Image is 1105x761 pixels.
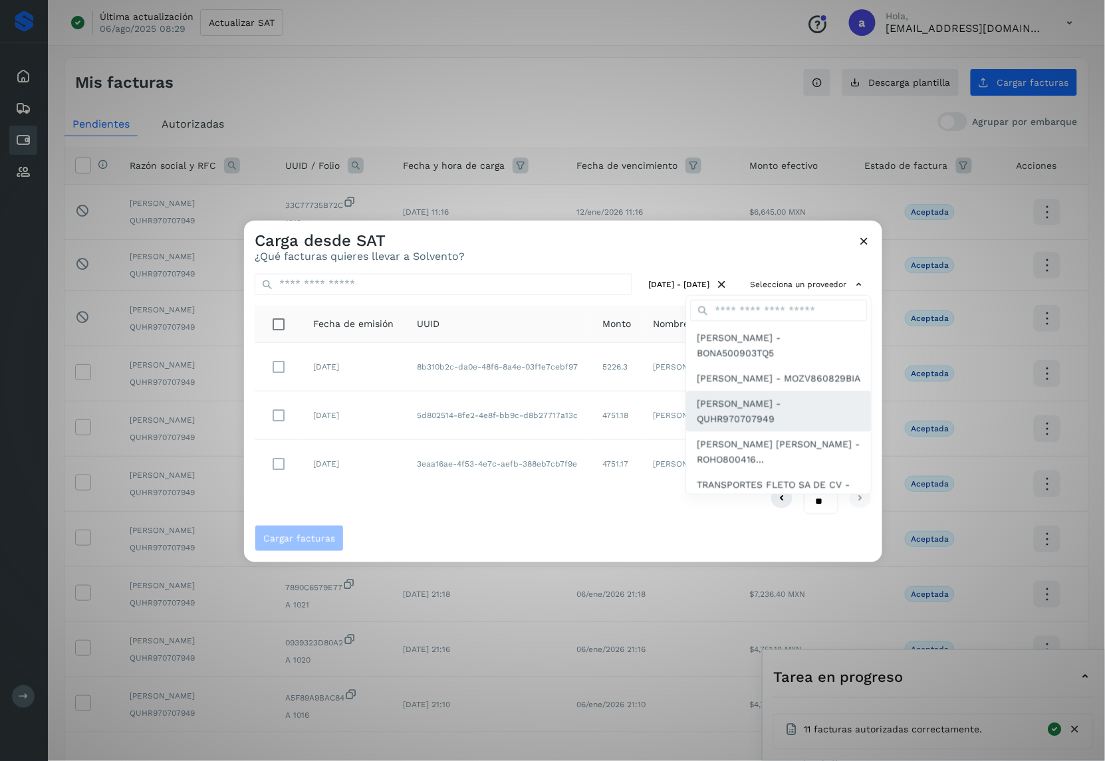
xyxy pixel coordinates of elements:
div: Rubén Quijano herrera - QUHR970707949 [686,391,871,431]
div: ADOLFO BOLIVAR NIÑO - BONA500903TQ5 [686,325,871,366]
span: [PERSON_NAME] [PERSON_NAME] - ROHO800416... [697,437,860,467]
span: [PERSON_NAME] - MOZV860829BIA [697,371,860,385]
span: TRANSPORTES FLETO SA DE CV - TFL050411VD... [697,477,860,507]
div: TRANSPORTES FLETO SA DE CV - TFL050411VD8 [686,472,871,512]
span: [PERSON_NAME] - BONA500903TQ5 [697,330,860,360]
div: ORLANDO RODRIGUEZ HERNANDEZ - ROHO800416NT9 [686,431,871,472]
div: VICENTE MORALES ZAVALA - MOZV860829BIA [686,366,871,391]
span: [PERSON_NAME] - QUHR970707949 [697,396,860,426]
